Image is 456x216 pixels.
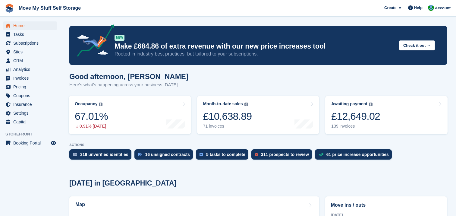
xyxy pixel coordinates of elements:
[134,149,196,163] a: 16 unsigned contracts
[69,96,191,134] a: Occupancy 67.01% 0.91% [DATE]
[3,100,57,109] a: menu
[99,103,102,106] img: icon-info-grey-7440780725fd019a000dd9b08b2336e03edf1995a4989e88bcd33f0948082b44.svg
[206,152,245,157] div: 5 tasks to complete
[69,81,188,88] p: Here's what's happening across your business [DATE]
[13,39,49,47] span: Subscriptions
[73,153,77,156] img: verify_identity-adf6edd0f0f0b5bbfe63781bf79b02c33cf7c696d77639b501bdc392416b5a36.svg
[325,96,448,134] a: Awaiting payment £12,649.02 139 invoices
[319,153,323,156] img: price_increase_opportunities-93ffe204e8149a01c8c9dc8f82e8f89637d9d84a8eef4429ea346261dce0b2c0.svg
[315,149,395,163] a: 61 price increase opportunities
[203,110,252,122] div: £10,638.89
[75,101,97,106] div: Occupancy
[13,48,49,56] span: Sites
[115,35,124,41] div: NEW
[399,40,435,50] button: Check it out →
[326,152,389,157] div: 61 price increase opportunities
[75,110,108,122] div: 67.01%
[251,149,315,163] a: 311 prospects to review
[331,124,380,129] div: 139 invoices
[13,139,49,147] span: Booking Portal
[145,152,190,157] div: 16 unsigned contracts
[5,4,14,13] img: stora-icon-8386f47178a22dfd0bd8f6a31ec36ba5ce8667c1dd55bd0f319d3a0aa187defe.svg
[75,202,85,207] h2: Map
[3,56,57,65] a: menu
[138,153,142,156] img: contract_signature_icon-13c848040528278c33f63329250d36e43548de30e8caae1d1a13099fd9432cc5.svg
[69,149,134,163] a: 319 unverified identities
[331,202,441,209] h2: Move ins / outs
[3,118,57,126] a: menu
[3,21,57,30] a: menu
[13,118,49,126] span: Capital
[196,149,251,163] a: 5 tasks to complete
[3,109,57,117] a: menu
[13,21,49,30] span: Home
[200,153,203,156] img: task-75834270c22a3079a89374b754ae025e5fb1db73e45f91037f5363f120a921f8.svg
[3,39,57,47] a: menu
[331,101,367,106] div: Awaiting payment
[115,51,394,57] p: Rooted in industry best practices, but tailored to your subscriptions.
[3,74,57,82] a: menu
[255,153,258,156] img: prospect-51fa495bee0391a8d652442698ab0144808aea92771e9ea1ae160a38d050c398.svg
[428,5,434,11] img: Dan
[16,3,83,13] a: Move My Stuff Self Storage
[72,24,114,59] img: price-adjustments-announcement-icon-8257ccfd72463d97f412b2fc003d46551f7dbcb40ab6d574587a9cd5c0d94...
[13,91,49,100] span: Coupons
[69,179,176,187] h2: [DATE] in [GEOGRAPHIC_DATA]
[203,101,243,106] div: Month-to-date sales
[414,5,423,11] span: Help
[115,42,394,51] p: Make £684.86 of extra revenue with our new price increases tool
[13,30,49,39] span: Tasks
[13,65,49,74] span: Analytics
[69,143,447,147] p: ACTIONS
[3,91,57,100] a: menu
[244,103,248,106] img: icon-info-grey-7440780725fd019a000dd9b08b2336e03edf1995a4989e88bcd33f0948082b44.svg
[3,30,57,39] a: menu
[13,100,49,109] span: Insurance
[50,139,57,147] a: Preview store
[13,109,49,117] span: Settings
[5,131,60,137] span: Storefront
[197,96,319,134] a: Month-to-date sales £10,638.89 71 invoices
[13,83,49,91] span: Pricing
[3,48,57,56] a: menu
[203,124,252,129] div: 71 invoices
[13,74,49,82] span: Invoices
[369,103,373,106] img: icon-info-grey-7440780725fd019a000dd9b08b2336e03edf1995a4989e88bcd33f0948082b44.svg
[13,56,49,65] span: CRM
[69,72,188,81] h1: Good afternoon, [PERSON_NAME]
[80,152,128,157] div: 319 unverified identities
[3,83,57,91] a: menu
[3,65,57,74] a: menu
[435,5,451,11] span: Account
[261,152,309,157] div: 311 prospects to review
[3,139,57,147] a: menu
[384,5,396,11] span: Create
[331,110,380,122] div: £12,649.02
[75,124,108,129] div: 0.91% [DATE]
